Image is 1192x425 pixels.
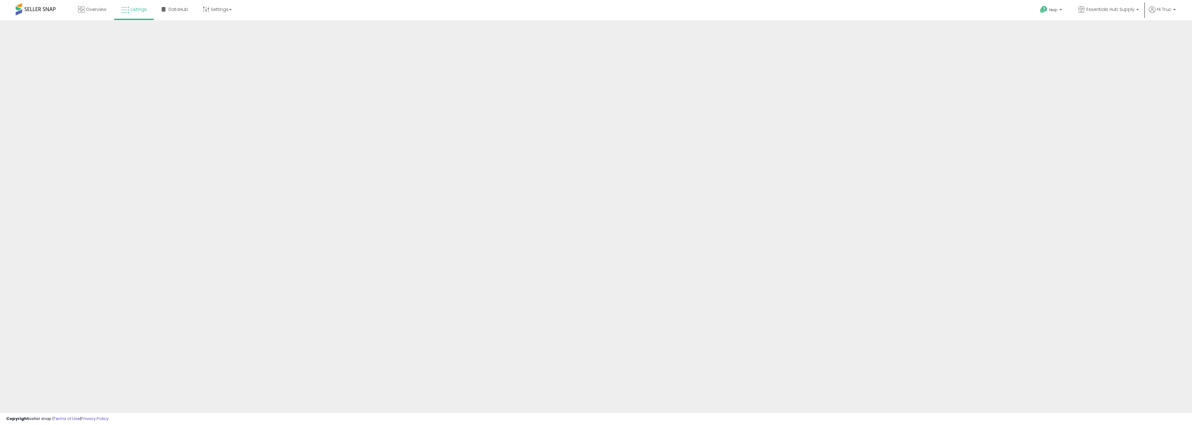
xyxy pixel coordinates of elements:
[1149,6,1176,20] a: Hi Truc
[1157,6,1171,12] span: Hi Truc
[131,6,147,12] span: Listings
[86,6,106,12] span: Overview
[1049,7,1058,12] span: Help
[1035,1,1068,20] a: Help
[1040,6,1048,13] i: Get Help
[168,6,188,12] span: DataHub
[1086,6,1134,12] span: Essentials Hub Supply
